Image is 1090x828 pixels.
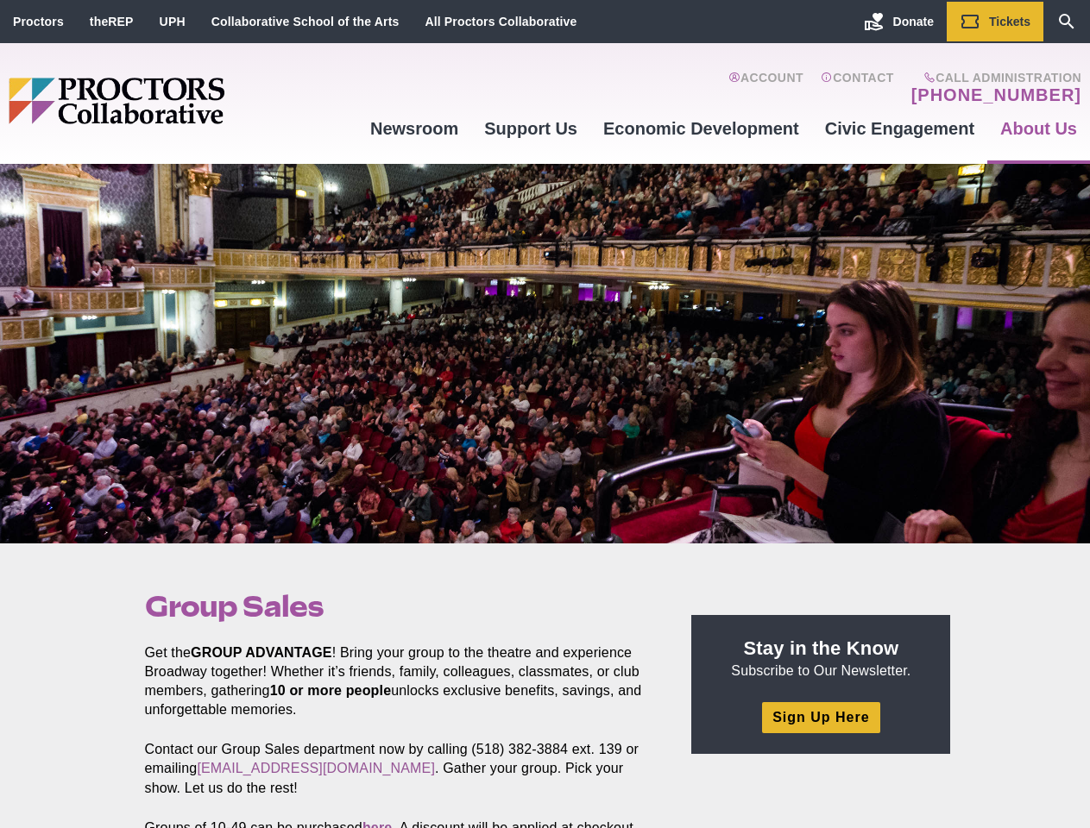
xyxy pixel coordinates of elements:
[762,702,879,732] a: Sign Up Here
[712,636,929,681] p: Subscribe to Our Newsletter.
[145,643,652,719] p: Get the ! Bring your group to the theatre and experience Broadway together! Whether it’s friends,...
[821,71,894,105] a: Contact
[145,590,652,623] h1: Group Sales
[90,15,134,28] a: theREP
[471,105,590,152] a: Support Us
[728,71,803,105] a: Account
[744,637,899,659] strong: Stay in the Know
[893,15,934,28] span: Donate
[851,2,947,41] a: Donate
[270,683,392,698] strong: 10 or more people
[911,85,1081,105] a: [PHONE_NUMBER]
[1043,2,1090,41] a: Search
[160,15,186,28] a: UPH
[13,15,64,28] a: Proctors
[211,15,400,28] a: Collaborative School of the Arts
[9,78,357,124] img: Proctors logo
[145,740,652,797] p: Contact our Group Sales department now by calling (518) 382-3884 ext. 139 or emailing . Gather yo...
[425,15,577,28] a: All Proctors Collaborative
[947,2,1043,41] a: Tickets
[812,105,987,152] a: Civic Engagement
[197,761,435,775] a: [EMAIL_ADDRESS][DOMAIN_NAME]
[357,105,471,152] a: Newsroom
[989,15,1030,28] span: Tickets
[906,71,1081,85] span: Call Administration
[191,645,332,660] strong: GROUP ADVANTAGE
[987,105,1090,152] a: About Us
[590,105,812,152] a: Economic Development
